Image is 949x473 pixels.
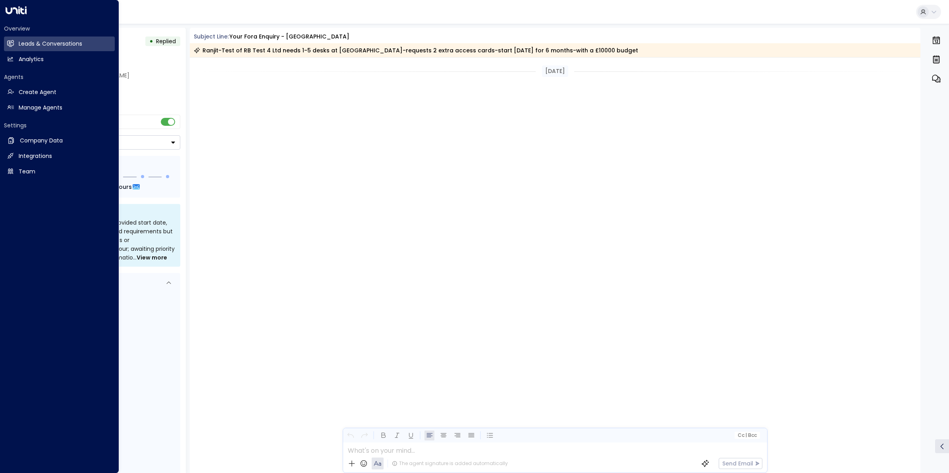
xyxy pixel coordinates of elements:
div: [DATE] [542,65,568,77]
button: Cc|Bcc [734,432,760,439]
h2: Integrations [19,152,52,160]
h2: Team [19,167,35,176]
h2: Overview [4,25,115,33]
a: Analytics [4,52,115,67]
a: Manage Agents [4,100,115,115]
h2: Agents [4,73,115,81]
h2: Settings [4,121,115,129]
div: Ranjit-Test of RB Test 4 Ltd needs 1-5 desks at [GEOGRAPHIC_DATA]-requests 2 extra access cards-s... [194,46,638,54]
span: View more [137,253,167,262]
a: Team [4,164,115,179]
a: Create Agent [4,85,115,100]
button: Undo [345,431,355,440]
h2: Create Agent [19,88,56,96]
h2: Manage Agents [19,104,62,112]
a: Leads & Conversations [4,37,115,51]
span: Replied [156,37,176,45]
span: | [745,433,747,438]
a: Integrations [4,149,115,163]
span: Cc Bcc [737,433,756,438]
div: Your Fora Enquiry - [GEOGRAPHIC_DATA] [230,33,349,41]
h2: Company Data [20,137,63,145]
div: The agent signature is added automatically [392,460,508,467]
a: Company Data [4,133,115,148]
div: • [149,34,153,48]
h2: Analytics [19,55,44,63]
h2: Leads & Conversations [19,40,82,48]
span: Subject Line: [194,33,229,40]
button: Redo [359,431,369,440]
